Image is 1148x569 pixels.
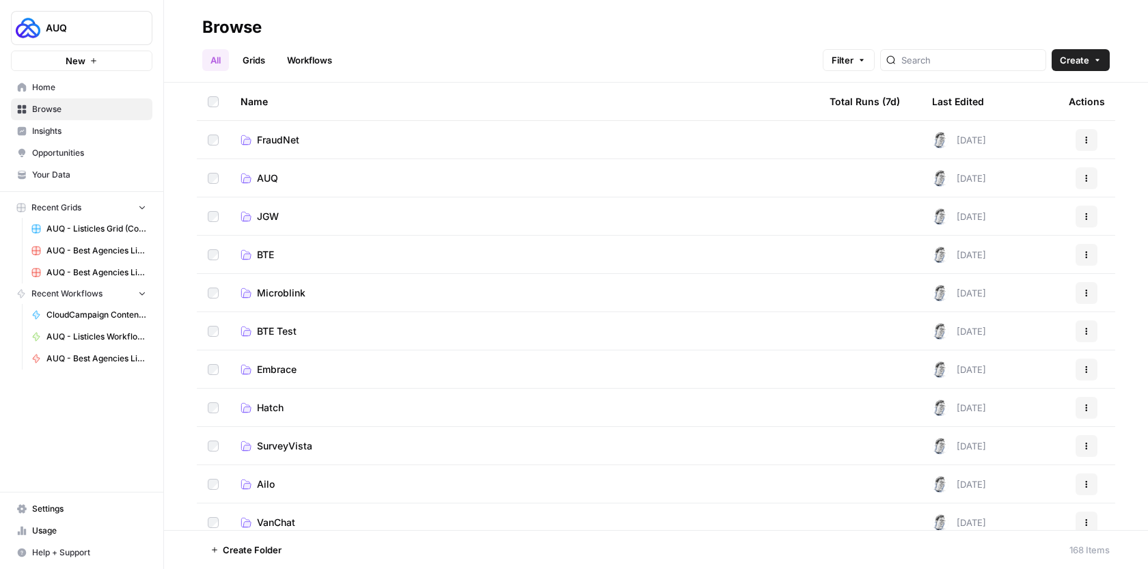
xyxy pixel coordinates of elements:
[932,285,948,301] img: 28dbpmxwbe1lgts1kkshuof3rm4g
[257,439,312,453] span: SurveyVista
[234,49,273,71] a: Grids
[823,49,875,71] button: Filter
[32,81,146,94] span: Home
[1060,53,1089,67] span: Create
[11,197,152,218] button: Recent Grids
[932,132,948,148] img: 28dbpmxwbe1lgts1kkshuof3rm4g
[241,171,808,185] a: AUQ
[257,286,305,300] span: Microblink
[932,323,948,339] img: 28dbpmxwbe1lgts1kkshuof3rm4g
[25,326,152,348] a: AUQ - Listicles Workflow #3
[25,262,152,283] a: AUQ - Best Agencies Listicles Grid 2
[257,133,299,147] span: FraudNet
[241,401,808,415] a: Hatch
[1069,83,1105,120] div: Actions
[11,98,152,120] a: Browse
[32,546,146,559] span: Help + Support
[32,147,146,159] span: Opportunities
[932,247,948,263] img: 28dbpmxwbe1lgts1kkshuof3rm4g
[241,516,808,529] a: VanChat
[257,248,274,262] span: BTE
[25,240,152,262] a: AUQ - Best Agencies Listicles Grid
[932,361,986,378] div: [DATE]
[901,53,1040,67] input: Search
[32,525,146,537] span: Usage
[257,324,297,338] span: BTE Test
[257,477,275,491] span: Ailo
[11,51,152,71] button: New
[32,125,146,137] span: Insights
[932,514,986,531] div: [DATE]
[32,169,146,181] span: Your Data
[46,331,146,343] span: AUQ - Listicles Workflow #3
[46,352,146,365] span: AUQ - Best Agencies Listicles
[32,503,146,515] span: Settings
[46,245,146,257] span: AUQ - Best Agencies Listicles Grid
[46,266,146,279] span: AUQ - Best Agencies Listicles Grid 2
[11,77,152,98] a: Home
[46,21,128,35] span: AUQ
[11,11,152,45] button: Workspace: AUQ
[241,83,808,120] div: Name
[25,348,152,370] a: AUQ - Best Agencies Listicles
[11,142,152,164] a: Opportunities
[932,514,948,531] img: 28dbpmxwbe1lgts1kkshuof3rm4g
[932,476,986,492] div: [DATE]
[932,83,984,120] div: Last Edited
[257,516,295,529] span: VanChat
[11,542,152,564] button: Help + Support
[25,218,152,240] a: AUQ - Listicles Grid (Copy from [GEOGRAPHIC_DATA])
[241,477,808,491] a: Ailo
[11,498,152,520] a: Settings
[11,520,152,542] a: Usage
[932,285,986,301] div: [DATE]
[202,16,262,38] div: Browse
[832,53,853,67] span: Filter
[11,283,152,304] button: Recent Workflows
[31,288,102,300] span: Recent Workflows
[223,543,282,557] span: Create Folder
[241,286,808,300] a: Microblink
[257,171,278,185] span: AUQ
[241,363,808,376] a: Embrace
[932,438,948,454] img: 28dbpmxwbe1lgts1kkshuof3rm4g
[1052,49,1110,71] button: Create
[241,133,808,147] a: FraudNet
[932,208,948,225] img: 28dbpmxwbe1lgts1kkshuof3rm4g
[66,54,85,68] span: New
[279,49,340,71] a: Workflows
[241,324,808,338] a: BTE Test
[46,223,146,235] span: AUQ - Listicles Grid (Copy from [GEOGRAPHIC_DATA])
[1069,543,1110,557] div: 168 Items
[32,103,146,115] span: Browse
[241,439,808,453] a: SurveyVista
[932,400,948,416] img: 28dbpmxwbe1lgts1kkshuof3rm4g
[202,49,229,71] a: All
[932,170,986,186] div: [DATE]
[257,210,279,223] span: JGW
[257,401,284,415] span: Hatch
[932,361,948,378] img: 28dbpmxwbe1lgts1kkshuof3rm4g
[932,323,986,339] div: [DATE]
[932,438,986,454] div: [DATE]
[202,539,290,561] button: Create Folder
[932,400,986,416] div: [DATE]
[11,164,152,186] a: Your Data
[932,476,948,492] img: 28dbpmxwbe1lgts1kkshuof3rm4g
[241,210,808,223] a: JGW
[932,170,948,186] img: 28dbpmxwbe1lgts1kkshuof3rm4g
[830,83,900,120] div: Total Runs (7d)
[11,120,152,142] a: Insights
[932,132,986,148] div: [DATE]
[16,16,40,40] img: AUQ Logo
[241,248,808,262] a: BTE
[46,309,146,321] span: CloudCampaign Content Brief - Long-form Blog Posts [Modified carry]
[25,304,152,326] a: CloudCampaign Content Brief - Long-form Blog Posts [Modified carry]
[932,208,986,225] div: [DATE]
[31,202,81,214] span: Recent Grids
[257,363,297,376] span: Embrace
[932,247,986,263] div: [DATE]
